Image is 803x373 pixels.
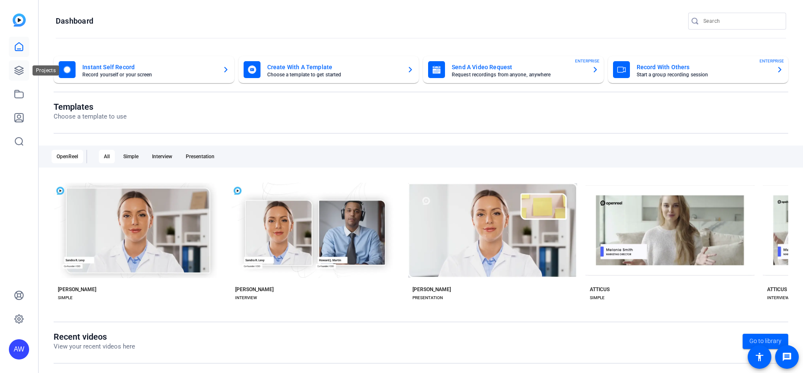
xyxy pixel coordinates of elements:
p: Choose a template to use [54,112,127,122]
button: Instant Self RecordRecord yourself or your screen [54,56,234,83]
mat-card-subtitle: Record yourself or your screen [82,72,216,77]
mat-card-subtitle: Start a group recording session [637,72,770,77]
button: Send A Video RequestRequest recordings from anyone, anywhereENTERPRISE [423,56,604,83]
mat-card-subtitle: Request recordings from anyone, anywhere [452,72,585,77]
div: SIMPLE [58,295,73,301]
div: [PERSON_NAME] [235,286,274,293]
div: All [99,150,115,163]
a: Go to library [743,334,788,349]
div: ATTICUS [767,286,787,293]
div: ATTICUS [590,286,610,293]
div: SIMPLE [590,295,605,301]
h1: Dashboard [56,16,93,26]
span: Go to library [749,337,781,346]
div: [PERSON_NAME] [412,286,451,293]
mat-card-title: Instant Self Record [82,62,216,72]
mat-card-title: Send A Video Request [452,62,585,72]
h1: Templates [54,102,127,112]
mat-icon: accessibility [754,352,765,362]
p: View your recent videos here [54,342,135,351]
div: [PERSON_NAME] [58,286,96,293]
div: PRESENTATION [412,295,443,301]
input: Search [703,16,779,26]
div: INTERVIEW [235,295,257,301]
mat-icon: message [782,352,792,362]
div: Projects [33,65,59,76]
div: Interview [147,150,177,163]
div: AW [9,339,29,359]
span: ENTERPRISE [760,58,784,64]
div: Presentation [181,150,220,163]
mat-card-subtitle: Choose a template to get started [267,72,401,77]
div: Simple [118,150,144,163]
mat-card-title: Record With Others [637,62,770,72]
span: ENTERPRISE [575,58,600,64]
div: INTERVIEW [767,295,789,301]
button: Create With A TemplateChoose a template to get started [239,56,419,83]
button: Record With OthersStart a group recording sessionENTERPRISE [608,56,789,83]
img: blue-gradient.svg [13,14,26,27]
mat-card-title: Create With A Template [267,62,401,72]
h1: Recent videos [54,332,135,342]
div: OpenReel [52,150,83,163]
